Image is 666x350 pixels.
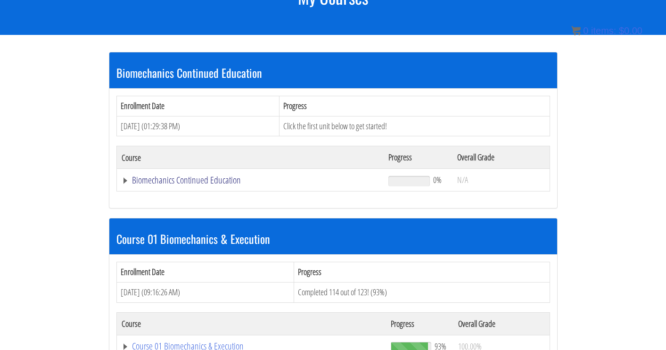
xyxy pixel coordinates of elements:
th: Course [116,146,384,169]
span: 0 [583,25,588,36]
span: items: [591,25,616,36]
td: Completed 114 out of 123! (93%) [294,282,550,302]
th: Course [116,312,386,335]
th: Enrollment Date [116,262,294,283]
td: Click the first unit below to get started! [280,116,550,136]
th: Progress [280,96,550,116]
th: Progress [294,262,550,283]
a: 0 items: $0.00 [571,25,642,36]
a: Biomechanics Continued Education [122,175,379,185]
th: Overall Grade [452,146,550,169]
span: 0% [433,175,442,185]
th: Progress [384,146,452,169]
th: Progress [386,312,453,335]
h3: Course 01 Biomechanics & Execution [116,233,550,245]
bdi: 0.00 [619,25,642,36]
th: Enrollment Date [116,96,280,116]
h3: Biomechanics Continued Education [116,67,550,79]
span: $ [619,25,624,36]
th: Overall Grade [453,312,550,335]
img: icon11.png [571,26,581,35]
td: [DATE] (09:16:26 AM) [116,282,294,302]
td: N/A [452,169,550,192]
td: [DATE] (01:29:38 PM) [116,116,280,136]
